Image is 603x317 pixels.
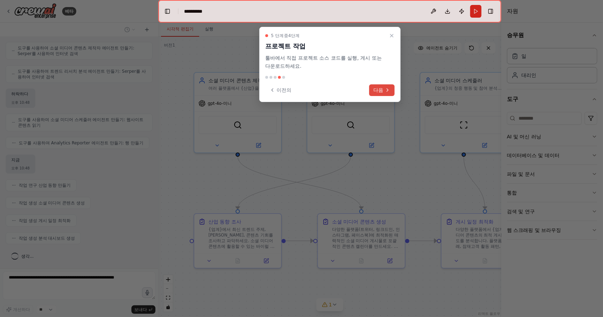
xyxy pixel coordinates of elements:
font: 4 [288,33,291,38]
font: 툴바에서 직접 프로젝트 소스 코드를 실행, 게시 또는 다운로드하세요. [265,55,382,69]
font: 다음 [373,87,383,93]
button: 다음 [369,84,395,96]
font: 중 [284,33,288,38]
font: 이전의 [277,87,291,93]
button: 이전의 [265,84,296,96]
button: 왼쪽 사이드바 숨기기 [162,6,172,16]
font: 프로젝트 작업 [265,42,306,50]
font: 5 단계 [271,33,284,38]
font: 단계 [291,33,300,38]
button: 연습문제 닫기 [388,31,396,40]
